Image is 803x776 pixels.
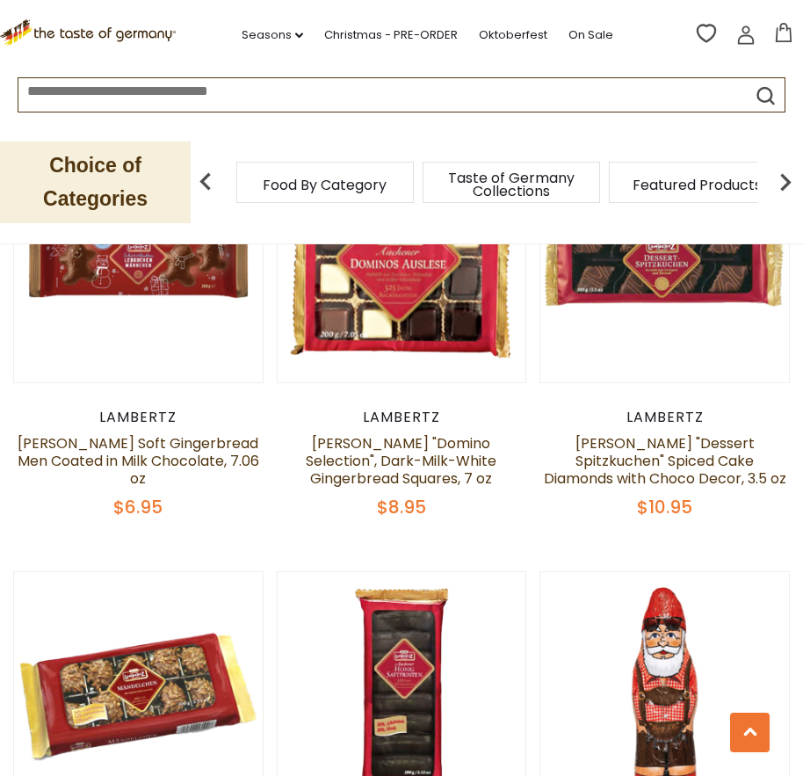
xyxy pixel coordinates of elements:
[544,433,786,489] a: [PERSON_NAME] "Dessert Spitzkuchen" Spiced Cake Diamonds with Choco Decor, 3.5 oz
[568,25,613,45] a: On Sale
[768,164,803,199] img: next arrow
[113,495,163,519] span: $6.95
[441,171,582,198] a: Taste of Germany Collections
[263,178,387,192] a: Food By Category
[306,433,496,489] a: [PERSON_NAME] "Domino Selection", Dark-Milk-White Gingerbread Squares, 7 oz
[540,134,789,383] img: Lambertz "Dessert Spitzkuchen" Spiced Cake Diamonds with Choco Decor, 3.5 oz
[633,178,762,192] a: Featured Products
[479,25,547,45] a: Oktoberfest
[637,495,692,519] span: $10.95
[14,134,263,383] img: Lambertz Soft Gingerbread Men Coated in Milk Chocolate, 7.06 oz
[18,433,259,489] a: [PERSON_NAME] Soft Gingerbread Men Coated in Milk Chocolate, 7.06 oz
[188,164,223,199] img: previous arrow
[539,409,790,426] div: Lambertz
[377,495,426,519] span: $8.95
[13,409,264,426] div: Lambertz
[324,25,458,45] a: Christmas - PRE-ORDER
[277,409,527,426] div: Lambertz
[242,25,303,45] a: Seasons
[278,134,526,383] img: Lambertz "Domino Selection", Dark-Milk-White Gingerbread Squares, 7 oz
